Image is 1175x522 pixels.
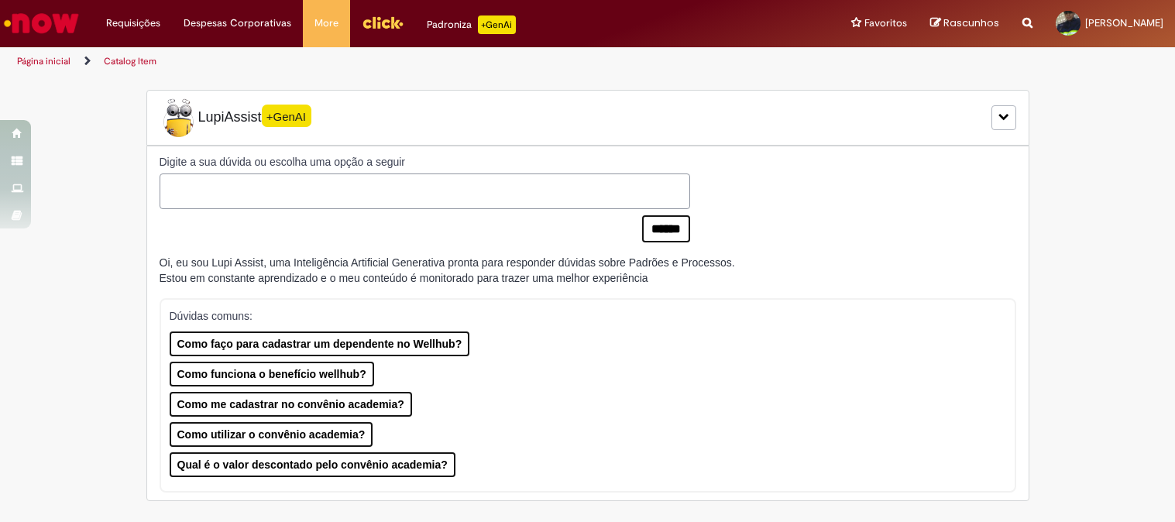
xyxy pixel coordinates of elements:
[170,308,991,324] p: Dúvidas comuns:
[160,255,735,286] div: Oi, eu sou Lupi Assist, uma Inteligência Artificial Generativa pronta para responder dúvidas sobr...
[930,16,999,31] a: Rascunhos
[864,15,907,31] span: Favoritos
[427,15,516,34] div: Padroniza
[478,15,516,34] p: +GenAi
[943,15,999,30] span: Rascunhos
[314,15,338,31] span: More
[170,331,470,356] button: Como faço para cadastrar um dependente no Wellhub?
[17,55,70,67] a: Página inicial
[262,105,311,127] span: +GenAI
[12,47,771,76] ul: Trilhas de página
[1085,16,1163,29] span: [PERSON_NAME]
[170,452,455,477] button: Qual é o valor descontado pelo convênio academia?
[160,154,690,170] label: Digite a sua dúvida ou escolha uma opção a seguir
[170,422,373,447] button: Como utilizar o convênio academia?
[160,98,198,137] img: Lupi
[104,55,156,67] a: Catalog Item
[184,15,291,31] span: Despesas Corporativas
[160,98,311,137] span: LupiAssist
[106,15,160,31] span: Requisições
[170,362,374,386] button: Como funciona o benefício wellhub?
[362,11,404,34] img: click_logo_yellow_360x200.png
[146,90,1029,146] div: LupiLupiAssist+GenAI
[2,8,81,39] img: ServiceNow
[170,392,412,417] button: Como me cadastrar no convênio academia?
